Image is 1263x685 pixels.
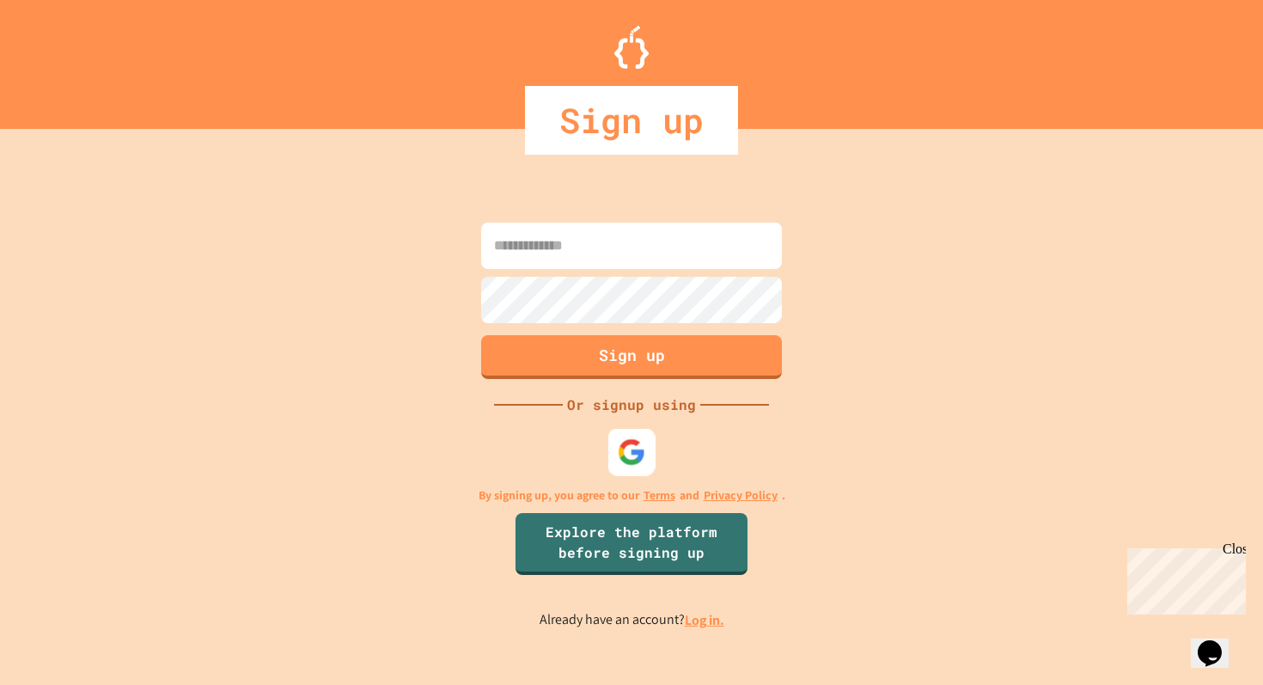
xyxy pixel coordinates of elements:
[563,394,700,415] div: Or signup using
[685,611,724,629] a: Log in.
[525,86,738,155] div: Sign up
[644,486,675,505] a: Terms
[479,486,785,505] p: By signing up, you agree to our and .
[1191,616,1246,668] iframe: chat widget
[516,513,747,575] a: Explore the platform before signing up
[614,26,649,69] img: Logo.svg
[540,609,724,631] p: Already have an account?
[618,437,646,466] img: google-icon.svg
[1120,541,1246,615] iframe: chat widget
[704,486,778,505] a: Privacy Policy
[7,7,119,109] div: Chat with us now!Close
[481,335,782,379] button: Sign up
